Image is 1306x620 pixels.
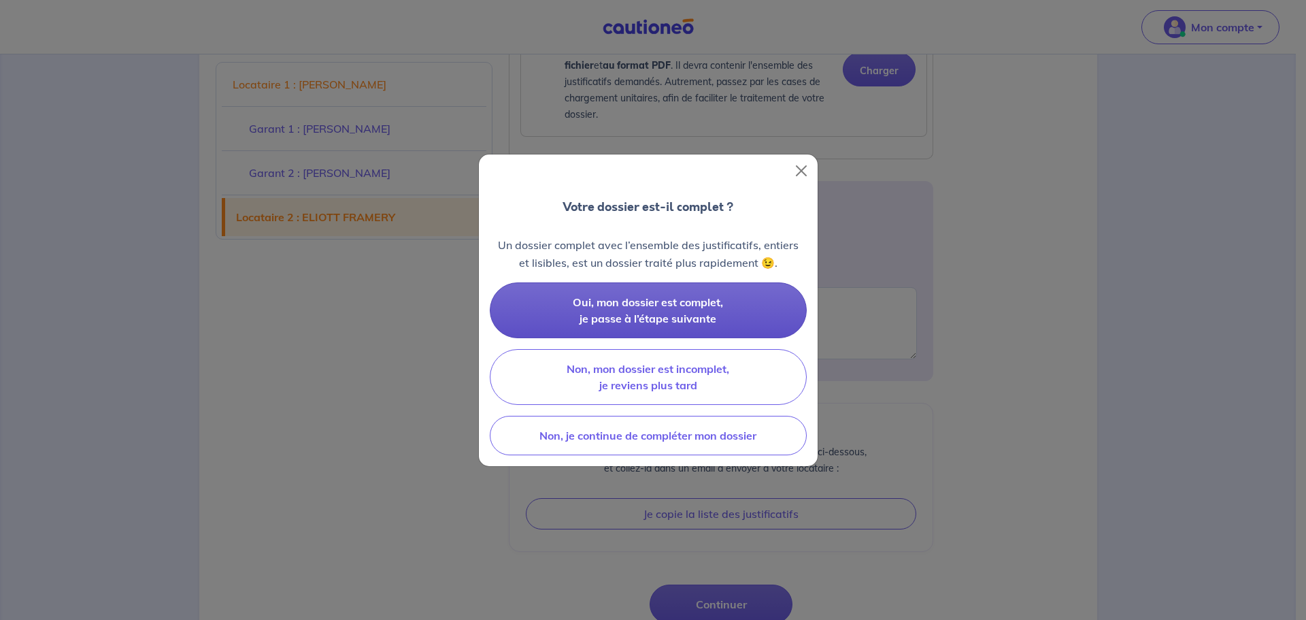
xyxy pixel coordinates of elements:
[490,349,807,405] button: Non, mon dossier est incomplet, je reviens plus tard
[539,429,756,442] span: Non, je continue de compléter mon dossier
[573,295,723,325] span: Oui, mon dossier est complet, je passe à l’étape suivante
[490,416,807,455] button: Non, je continue de compléter mon dossier
[490,236,807,272] p: Un dossier complet avec l’ensemble des justificatifs, entiers et lisibles, est un dossier traité ...
[567,362,729,392] span: Non, mon dossier est incomplet, je reviens plus tard
[563,198,733,216] p: Votre dossier est-il complet ?
[490,282,807,338] button: Oui, mon dossier est complet, je passe à l’étape suivante
[790,160,812,182] button: Close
